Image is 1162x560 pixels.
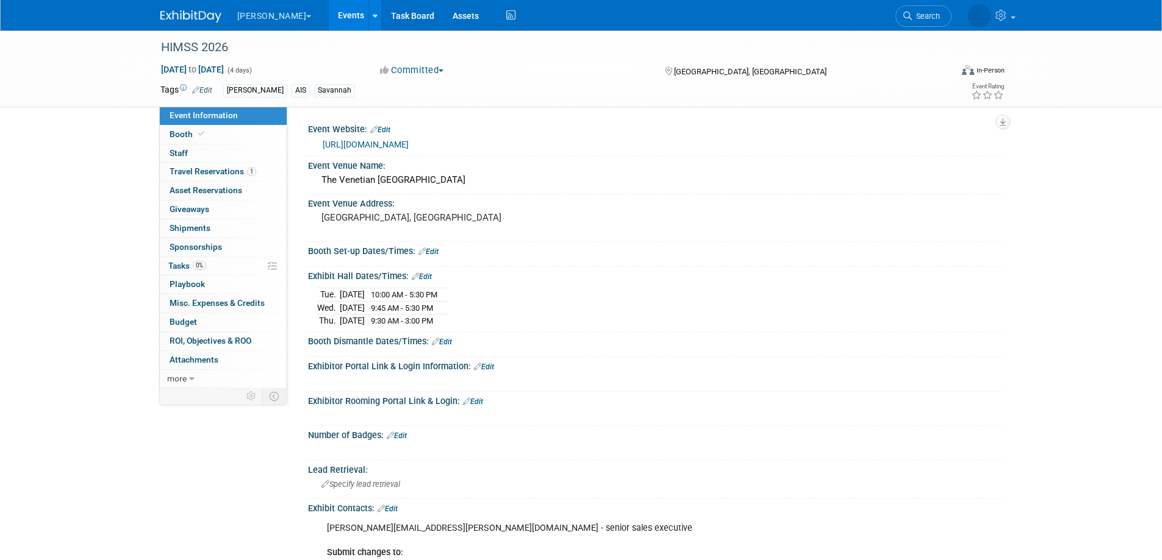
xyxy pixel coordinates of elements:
[387,431,407,440] a: Edit
[378,505,398,513] a: Edit
[314,84,355,97] div: Savannah
[160,313,287,331] a: Budget
[962,65,974,75] img: Format-Inperson.png
[340,288,365,301] td: [DATE]
[160,107,287,125] a: Event Information
[292,84,310,97] div: AIS
[193,261,206,270] span: 0%
[223,84,287,97] div: [PERSON_NAME]
[160,64,224,75] span: [DATE] [DATE]
[170,355,218,364] span: Attachments
[317,301,340,314] td: Wed.
[880,63,1005,82] div: Event Format
[170,242,222,252] span: Sponsorships
[308,120,1002,136] div: Event Website:
[170,166,256,176] span: Travel Reservations
[170,148,188,158] span: Staff
[308,157,1002,172] div: Event Venue Name:
[160,238,287,257] a: Sponsorships
[327,547,403,558] b: Submit changes to:
[168,261,206,271] span: Tasks
[308,357,1002,373] div: Exhibitor Portal Link & Login Information:
[170,279,205,289] span: Playbook
[308,426,1002,442] div: Number of Badges:
[321,212,584,223] pre: [GEOGRAPHIC_DATA], [GEOGRAPHIC_DATA]
[308,194,1002,210] div: Event Venue Address:
[474,363,494,371] a: Edit
[247,167,256,176] span: 1
[308,267,1002,283] div: Exhibit Hall Dates/Times:
[317,314,340,327] td: Thu.
[371,303,433,313] span: 9:45 AM - 5:30 PM
[340,314,365,327] td: [DATE]
[241,388,262,404] td: Personalize Event Tab Strip
[976,66,1005,75] div: In-Person
[160,351,287,369] a: Attachments
[160,275,287,294] a: Playbook
[674,67,827,76] span: [GEOGRAPHIC_DATA], [GEOGRAPHIC_DATA]
[198,130,204,137] i: Booth reservation complete
[160,182,287,200] a: Asset Reservations
[432,338,452,346] a: Edit
[160,370,287,388] a: more
[376,64,448,77] button: Committed
[895,5,952,27] a: Search
[170,317,197,327] span: Budget
[160,10,221,23] img: ExhibitDay
[371,290,437,299] span: 10:00 AM - 5:30 PM
[226,66,252,74] span: (4 days)
[160,163,287,181] a: Travel Reservations1
[323,140,409,149] a: [URL][DOMAIN_NAME]
[157,37,933,58] div: HIMSS 2026
[167,374,187,383] span: more
[370,126,390,134] a: Edit
[308,461,1002,476] div: Lead Retrieval:
[321,480,400,489] span: Specify lead retrieval
[170,185,242,195] span: Asset Reservations
[371,316,433,325] span: 9:30 AM - 3:00 PM
[971,83,1004,90] div: Event Rating
[170,336,251,346] span: ROI, Objectives & ROO
[170,204,209,214] span: Giveaways
[317,171,993,190] div: The Venetian [GEOGRAPHIC_DATA]
[160,126,287,144] a: Booth
[187,65,198,74] span: to
[340,301,365,314] td: [DATE]
[160,83,212,97] td: Tags
[170,298,265,308] span: Misc. Expenses & Credits
[160,332,287,350] a: ROI, Objectives & ROO
[317,288,340,301] td: Tue.
[418,247,439,256] a: Edit
[912,12,940,21] span: Search
[308,242,1002,258] div: Booth Set-up Dates/Times:
[160,219,287,238] a: Shipments
[412,272,432,281] a: Edit
[262,388,287,404] td: Toggle Event Tabs
[308,499,1002,515] div: Exhibit Contacts:
[160,144,287,163] a: Staff
[463,397,483,406] a: Edit
[170,223,210,233] span: Shipments
[967,4,991,27] img: Dawn Brown
[192,86,212,94] a: Edit
[170,110,238,120] span: Event Information
[308,332,1002,348] div: Booth Dismantle Dates/Times:
[308,392,1002,408] div: Exhibitor Rooming Portal Link & Login:
[160,200,287,219] a: Giveaways
[160,294,287,313] a: Misc. Expenses & Credits
[170,129,207,139] span: Booth
[160,257,287,275] a: Tasks0%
